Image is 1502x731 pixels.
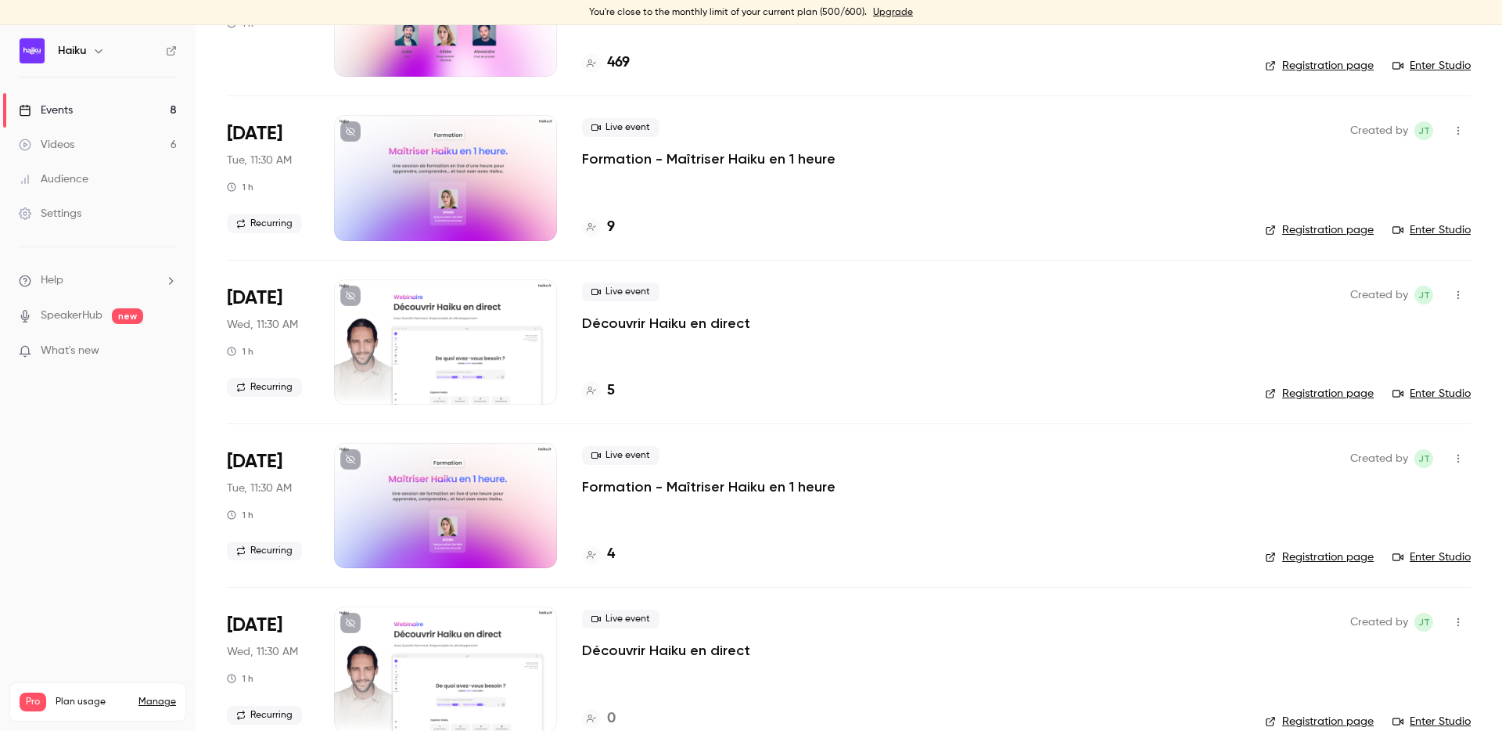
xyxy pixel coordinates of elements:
span: Wed, 11:30 AM [227,644,298,660]
span: jT [1418,613,1430,632]
span: Created by [1350,286,1408,304]
a: 9 [582,217,615,238]
h4: 5 [607,380,615,402]
span: Created by [1350,613,1408,632]
li: help-dropdown-opener [19,272,177,289]
span: jT [1418,449,1430,468]
span: [DATE] [227,121,282,146]
span: Plan usage [56,696,129,708]
a: Enter Studio [1392,58,1471,74]
div: 1 h [227,181,253,193]
a: Formation - Maîtriser Haiku en 1 heure [582,149,835,168]
a: Enter Studio [1392,386,1471,402]
div: Sep 16 Tue, 11:30 AM (Europe/Paris) [227,115,309,240]
span: jT [1418,286,1430,304]
h4: 0 [607,708,616,729]
a: Découvrir Haiku en direct [582,314,750,333]
div: 1 h [227,672,253,685]
div: Audience [19,171,88,187]
h4: 4 [607,544,615,565]
div: Sep 17 Wed, 11:30 AM (Europe/Paris) [227,279,309,405]
span: [DATE] [227,286,282,311]
img: Haiku [20,38,45,63]
span: Live event [582,118,659,137]
div: Videos [19,137,74,153]
a: Registration page [1265,549,1374,565]
h4: 469 [607,52,630,74]
span: new [112,308,143,324]
a: Registration page [1265,714,1374,729]
h4: 9 [607,217,615,238]
a: Enter Studio [1392,549,1471,565]
span: Help [41,272,63,289]
span: [DATE] [227,613,282,638]
span: Created by [1350,121,1408,140]
span: Recurring [227,378,302,397]
span: Tue, 11:30 AM [227,481,292,496]
span: Created by [1350,449,1408,468]
span: Recurring [227,214,302,233]
a: SpeakerHub [41,308,102,324]
a: Manage [138,696,176,708]
span: jean Touzet [1414,286,1433,304]
a: Upgrade [873,6,913,19]
a: Enter Studio [1392,222,1471,238]
a: Registration page [1265,58,1374,74]
a: Enter Studio [1392,714,1471,729]
div: 1 h [227,509,253,521]
span: Live event [582,446,659,465]
div: Settings [19,206,81,221]
span: Recurring [227,542,302,560]
span: What's new [41,343,99,359]
span: jean Touzet [1414,613,1433,632]
span: Recurring [227,706,302,725]
a: Registration page [1265,222,1374,238]
span: Pro [20,693,46,711]
span: Live event [582,610,659,628]
h6: Haiku [58,43,86,59]
a: Formation - Maîtriser Haiku en 1 heure [582,477,835,496]
span: jT [1418,121,1430,140]
a: 469 [582,52,630,74]
span: Live event [582,283,659,301]
span: Tue, 11:30 AM [227,153,292,168]
span: jean Touzet [1414,121,1433,140]
a: Registration page [1265,386,1374,402]
a: 5 [582,380,615,402]
span: jean Touzet [1414,449,1433,468]
div: Events [19,103,73,118]
span: Wed, 11:30 AM [227,317,298,333]
a: 4 [582,544,615,565]
span: [DATE] [227,449,282,474]
div: Sep 23 Tue, 11:30 AM (Europe/Paris) [227,443,309,568]
a: 0 [582,708,616,729]
div: 1 h [227,345,253,358]
a: Découvrir Haiku en direct [582,641,750,660]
